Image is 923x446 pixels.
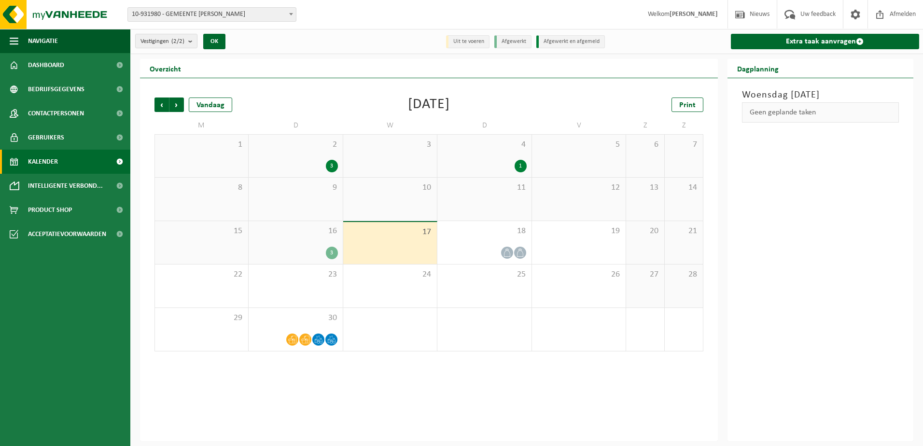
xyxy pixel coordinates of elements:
[28,174,103,198] span: Intelligente verbond...
[140,34,184,49] span: Vestigingen
[140,59,191,78] h2: Overzicht
[28,29,58,53] span: Navigatie
[154,117,249,134] td: M
[679,101,696,109] span: Print
[160,269,243,280] span: 22
[446,35,489,48] li: Uit te voeren
[28,150,58,174] span: Kalender
[442,139,526,150] span: 4
[631,139,659,150] span: 6
[171,38,184,44] count: (2/2)
[626,117,665,134] td: Z
[203,34,225,49] button: OK
[742,88,899,102] h3: Woensdag [DATE]
[631,269,659,280] span: 27
[253,139,337,150] span: 2
[249,117,343,134] td: D
[631,226,659,237] span: 20
[348,182,432,193] span: 10
[28,222,106,246] span: Acceptatievoorwaarden
[742,102,899,123] div: Geen geplande taken
[537,269,621,280] span: 26
[160,313,243,323] span: 29
[160,139,243,150] span: 1
[135,34,197,48] button: Vestigingen(2/2)
[28,53,64,77] span: Dashboard
[28,101,84,125] span: Contactpersonen
[537,182,621,193] span: 12
[348,139,432,150] span: 3
[536,35,605,48] li: Afgewerkt en afgemeld
[189,98,232,112] div: Vandaag
[670,182,698,193] span: 14
[169,98,184,112] span: Volgende
[28,198,72,222] span: Product Shop
[532,117,626,134] td: V
[515,160,527,172] div: 1
[326,247,338,259] div: 3
[670,226,698,237] span: 21
[408,98,450,112] div: [DATE]
[670,139,698,150] span: 7
[537,139,621,150] span: 5
[326,160,338,172] div: 3
[253,269,337,280] span: 23
[494,35,531,48] li: Afgewerkt
[160,226,243,237] span: 15
[731,34,920,49] a: Extra taak aanvragen
[128,8,296,21] span: 10-931980 - GEMEENTE NIEL - NIEL
[631,182,659,193] span: 13
[160,182,243,193] span: 8
[442,226,526,237] span: 18
[665,117,703,134] td: Z
[348,227,432,237] span: 17
[253,313,337,323] span: 30
[343,117,437,134] td: W
[253,226,337,237] span: 16
[437,117,531,134] td: D
[253,182,337,193] span: 9
[348,269,432,280] span: 24
[727,59,788,78] h2: Dagplanning
[442,269,526,280] span: 25
[670,269,698,280] span: 28
[28,77,84,101] span: Bedrijfsgegevens
[442,182,526,193] span: 11
[671,98,703,112] a: Print
[28,125,64,150] span: Gebruikers
[154,98,169,112] span: Vorige
[127,7,296,22] span: 10-931980 - GEMEENTE NIEL - NIEL
[670,11,718,18] strong: [PERSON_NAME]
[537,226,621,237] span: 19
